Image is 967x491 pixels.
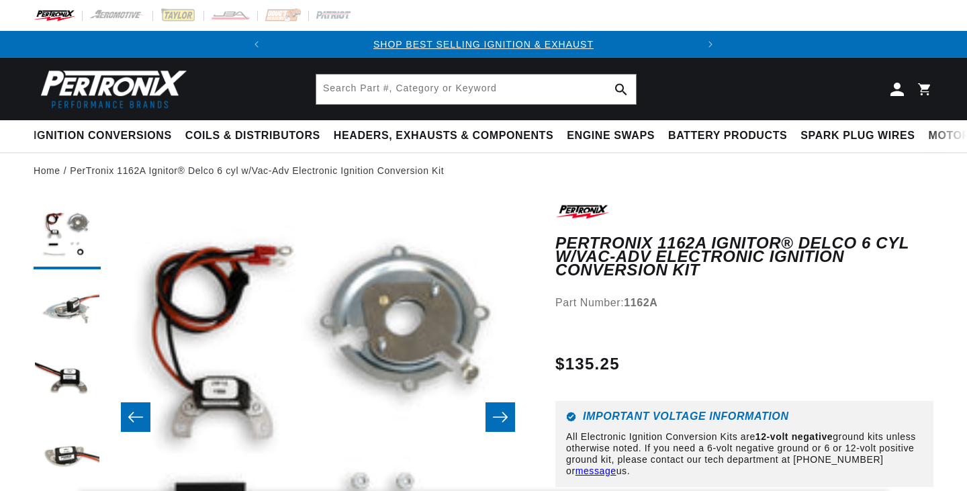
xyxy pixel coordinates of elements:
nav: breadcrumbs [34,163,933,178]
span: Ignition Conversions [34,129,172,143]
button: Search Part #, Category or Keyword [606,75,636,104]
h1: PerTronix 1162A Ignitor® Delco 6 cyl w/Vac-Adv Electronic Ignition Conversion Kit [555,236,933,277]
summary: Spark Plug Wires [794,120,921,152]
span: Battery Products [668,129,787,143]
span: Coils & Distributors [185,129,320,143]
button: Slide left [121,402,150,432]
button: Translation missing: en.sections.announcements.previous_announcement [243,31,270,58]
summary: Headers, Exhausts & Components [327,120,560,152]
summary: Coils & Distributors [179,120,327,152]
a: PerTronix 1162A Ignitor® Delco 6 cyl w/Vac-Adv Electronic Ignition Conversion Kit [70,163,444,178]
button: Translation missing: en.sections.announcements.next_announcement [697,31,724,58]
p: All Electronic Ignition Conversion Kits are ground kits unless otherwise noted. If you need a 6-v... [566,431,923,476]
a: SHOP BEST SELLING IGNITION & EXHAUST [373,39,594,50]
button: Load image 3 in gallery view [34,350,101,417]
button: Load image 1 in gallery view [34,202,101,269]
span: Spark Plug Wires [800,129,915,143]
button: Load image 2 in gallery view [34,276,101,343]
button: Slide right [486,402,515,432]
a: message [575,465,616,476]
a: Home [34,163,60,178]
span: Headers, Exhausts & Components [334,129,553,143]
span: $135.25 [555,352,620,376]
div: Announcement [270,37,697,52]
button: Load image 4 in gallery view [34,424,101,491]
summary: Ignition Conversions [34,120,179,152]
div: 1 of 2 [270,37,697,52]
div: Part Number: [555,294,933,312]
span: Engine Swaps [567,129,655,143]
strong: 12-volt negative [755,431,833,442]
h6: Important Voltage Information [566,412,923,422]
img: Pertronix [34,66,188,112]
summary: Battery Products [661,120,794,152]
strong: 1162A [624,297,657,308]
input: Search Part #, Category or Keyword [316,75,636,104]
summary: Engine Swaps [560,120,661,152]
